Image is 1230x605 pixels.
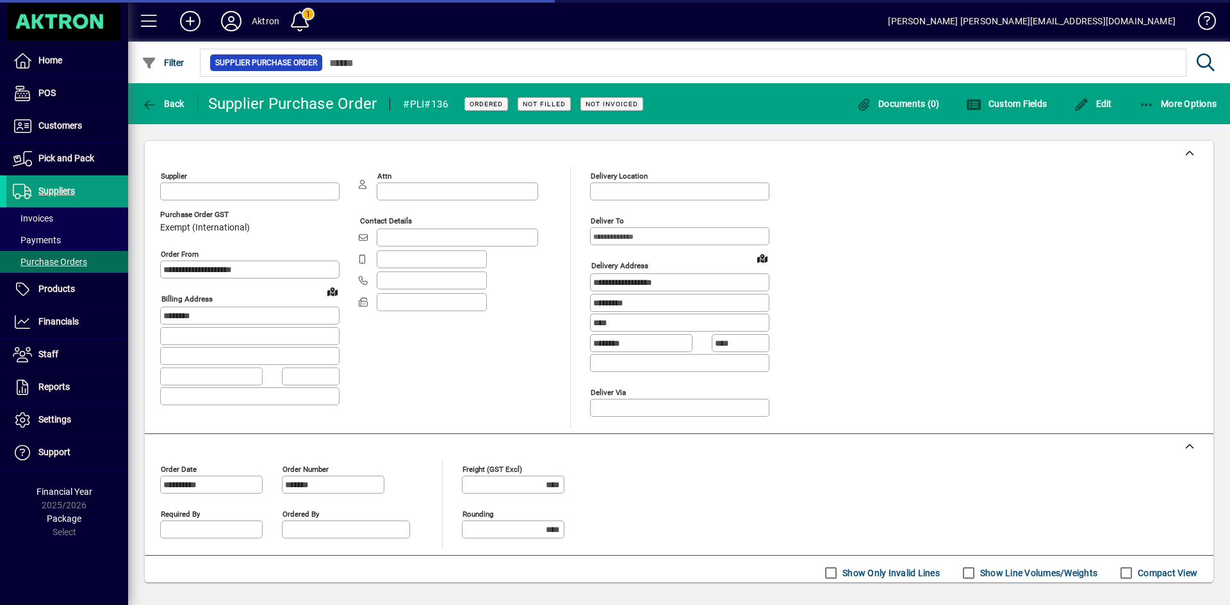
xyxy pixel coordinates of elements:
span: More Options [1139,99,1217,109]
mat-label: Order from [161,250,199,259]
a: Financials [6,306,128,338]
span: Ordered [470,100,503,108]
button: Documents (0) [853,92,943,115]
button: Custom Fields [963,92,1050,115]
label: Show Only Invalid Lines [840,567,940,579]
a: Customers [6,110,128,142]
span: Filter [142,58,184,68]
mat-label: Rounding [463,509,493,518]
a: Invoices [6,207,128,229]
span: Home [38,55,62,65]
a: Knowledge Base [1188,3,1214,44]
span: Staff [38,349,58,359]
a: Payments [6,229,128,251]
span: Pick and Pack [38,153,94,163]
mat-label: Order number [283,464,329,473]
a: View on map [752,248,773,268]
button: Add [170,10,211,33]
button: More Options [1136,92,1220,115]
button: Filter [138,51,188,74]
button: Profile [211,10,252,33]
mat-label: Deliver via [591,387,626,396]
a: View on map [322,281,343,302]
span: Package [47,513,81,524]
mat-label: Required by [161,509,200,518]
mat-label: Deliver To [591,216,624,225]
a: Products [6,273,128,305]
mat-label: Freight (GST excl) [463,464,522,473]
span: Edit [1074,99,1112,109]
span: Not Filled [523,100,566,108]
span: Financial Year [37,487,92,497]
div: [PERSON_NAME] [PERSON_NAME][EMAIL_ADDRESS][DOMAIN_NAME] [888,11,1176,31]
a: Staff [6,339,128,371]
mat-label: Delivery Location [591,172,648,181]
a: Support [6,437,128,469]
button: Back [138,92,188,115]
a: Pick and Pack [6,143,128,175]
a: Purchase Orders [6,251,128,273]
label: Compact View [1135,567,1197,579]
mat-label: Ordered by [283,509,319,518]
span: Settings [38,414,71,424]
a: POS [6,77,128,109]
a: Reports [6,371,128,403]
span: Exempt (International) [160,223,250,233]
span: Purchase Order GST [160,211,250,219]
span: Products [38,284,75,294]
span: Invoices [13,213,53,223]
a: Home [6,45,128,77]
button: Edit [1070,92,1115,115]
mat-label: Attn [377,172,391,181]
span: Purchase Orders [13,257,87,267]
span: Not Invoiced [586,100,638,108]
span: Supplier Purchase Order [215,56,317,69]
span: Payments [13,235,61,245]
span: Suppliers [38,186,75,196]
label: Show Line Volumes/Weights [978,567,1097,579]
span: Customers [38,120,82,131]
span: Back [142,99,184,109]
div: Supplier Purchase Order [208,93,377,114]
span: Reports [38,382,70,392]
span: Support [38,447,70,457]
div: Aktron [252,11,279,31]
div: #PLI#136 [403,94,448,115]
span: Documents (0) [857,99,940,109]
app-page-header-button: Back [128,92,199,115]
span: Custom Fields [966,99,1047,109]
span: Financials [38,316,79,327]
a: Settings [6,404,128,436]
mat-label: Order date [161,464,197,473]
span: POS [38,88,56,98]
mat-label: Supplier [161,172,187,181]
